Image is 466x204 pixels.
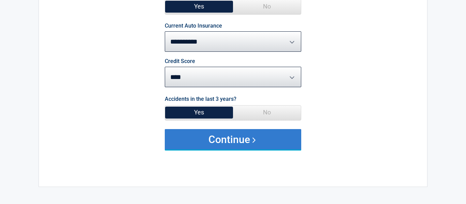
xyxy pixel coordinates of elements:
[165,94,236,104] label: Accidents in the last 3 years?
[165,106,233,119] span: Yes
[165,129,301,150] button: Continue
[233,106,301,119] span: No
[165,59,195,64] label: Credit Score
[165,23,222,29] label: Current Auto Insurance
